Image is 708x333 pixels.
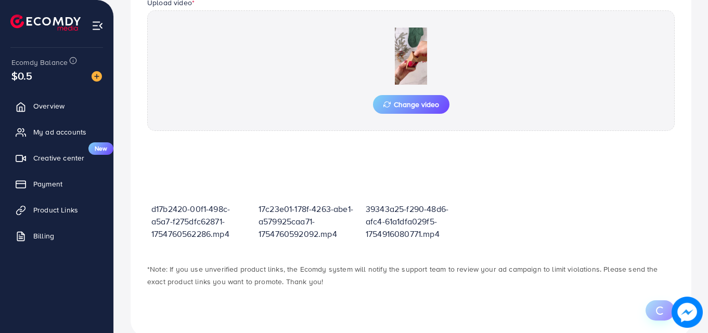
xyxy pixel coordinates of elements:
span: Payment [33,179,62,189]
a: My ad accounts [8,122,106,142]
p: 39343a25-f290-48d6-afc4-61a1dfa029f5-1754916080771.mp4 [366,203,465,240]
p: d17b2420-00f1-498c-a5a7-f275dfc62871-1754760562286.mp4 [151,203,250,240]
span: Change video [383,101,439,108]
button: Change video [373,95,449,114]
span: $0.5 [11,68,33,83]
img: menu [92,20,104,32]
a: Billing [8,225,106,246]
img: Preview Image [359,28,463,85]
a: Payment [8,174,106,194]
img: logo [10,15,81,31]
span: Ecomdy Balance [11,57,68,68]
span: Overview [33,101,65,111]
span: Billing [33,231,54,241]
a: Product Links [8,199,106,220]
a: Overview [8,96,106,116]
span: My ad accounts [33,127,86,137]
span: Creative center [33,153,84,163]
p: *Note: If you use unverified product links, the Ecomdy system will notify the support team to rev... [147,263,675,288]
a: Creative centerNew [8,148,106,168]
img: image [92,71,102,82]
span: Product Links [33,205,78,215]
img: image [672,297,703,328]
p: 17c23e01-178f-4263-abe1-a579925caa71-1754760592092.mp4 [259,203,357,240]
span: New [88,142,113,155]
